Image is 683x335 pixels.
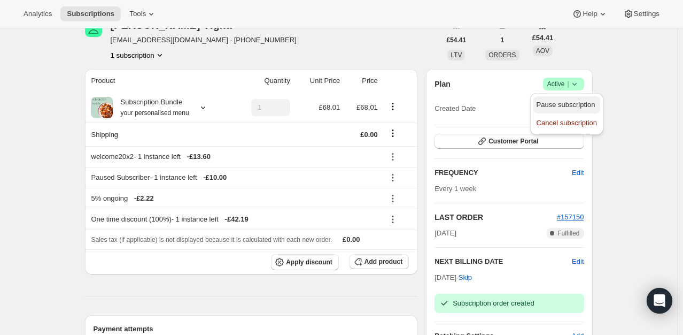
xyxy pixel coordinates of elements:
button: Cancel subscription [533,115,600,132]
span: £68.01 [319,103,340,111]
span: Edit [572,167,584,178]
span: £0.00 [360,131,378,139]
a: #157150 [557,213,584,221]
span: £54.41 [447,36,467,44]
span: - £42.19 [225,214,249,225]
small: your personalised menu [121,109,189,117]
h2: Payment attempts [94,324,409,334]
span: Subscription order created [453,299,534,307]
button: Customer Portal [434,134,584,149]
button: 1 [494,33,511,48]
span: £54.41 [532,33,554,43]
span: Fulfilled [557,229,579,238]
button: Subscriptions [60,6,121,21]
span: Apply discount [286,258,332,267]
span: - £2.22 [134,193,154,204]
div: [PERSON_NAME] Vigna [111,20,245,31]
th: Price [343,69,381,93]
span: Created Date [434,103,476,114]
span: ORDERS [488,51,516,59]
button: Skip [452,269,478,286]
button: Pause subscription [533,96,600,113]
button: Product actions [111,50,165,60]
span: Subscriptions [67,10,114,18]
span: [DATE] · [434,273,472,281]
div: Paused Subscriber - 1 instance left [91,172,378,183]
button: £54.41 [440,33,473,48]
span: Active [547,79,580,89]
span: | [567,80,569,88]
span: Sales tax (if applicable) is not displayed because it is calculated with each new order. [91,236,332,243]
th: Unit Price [293,69,343,93]
button: Apply discount [271,254,339,270]
span: Lawrence Vigna [85,20,102,37]
h2: NEXT BILLING DATE [434,256,572,267]
div: Open Intercom Messenger [647,288,672,314]
button: Product actions [384,101,401,112]
button: Edit [572,256,584,267]
div: 5% ongoing [91,193,378,204]
span: Tools [129,10,146,18]
button: Settings [617,6,666,21]
span: Customer Portal [488,137,538,146]
img: product img [91,97,113,118]
span: - £10.00 [203,172,227,183]
span: Add product [364,257,402,266]
span: £0.00 [343,235,360,243]
span: Help [583,10,597,18]
span: Cancel subscription [537,119,597,127]
th: Quantity [231,69,293,93]
span: £68.01 [356,103,378,111]
h2: LAST ORDER [434,212,557,223]
button: Edit [565,164,590,181]
span: Settings [634,10,659,18]
th: Product [85,69,231,93]
button: Tools [123,6,163,21]
button: Add product [350,254,409,269]
button: #157150 [557,212,584,223]
span: 1 [501,36,505,44]
button: Shipping actions [384,127,401,139]
div: welcome20x2 - 1 instance left [91,151,378,162]
button: Help [565,6,614,21]
th: Shipping [85,123,231,146]
h2: Plan [434,79,451,89]
button: Analytics [17,6,58,21]
span: - £13.60 [187,151,211,162]
div: Subscription Bundle [113,97,189,118]
span: Pause subscription [537,101,595,109]
span: [DATE] [434,228,456,239]
span: Every 1 week [434,185,476,193]
span: Skip [459,272,472,283]
div: One time discount (100%) - 1 instance left [91,214,378,225]
span: Analytics [24,10,52,18]
span: [EMAIL_ADDRESS][DOMAIN_NAME] · [PHONE_NUMBER] [111,35,297,45]
h2: FREQUENCY [434,167,572,178]
span: AOV [536,47,549,55]
span: LTV [451,51,462,59]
